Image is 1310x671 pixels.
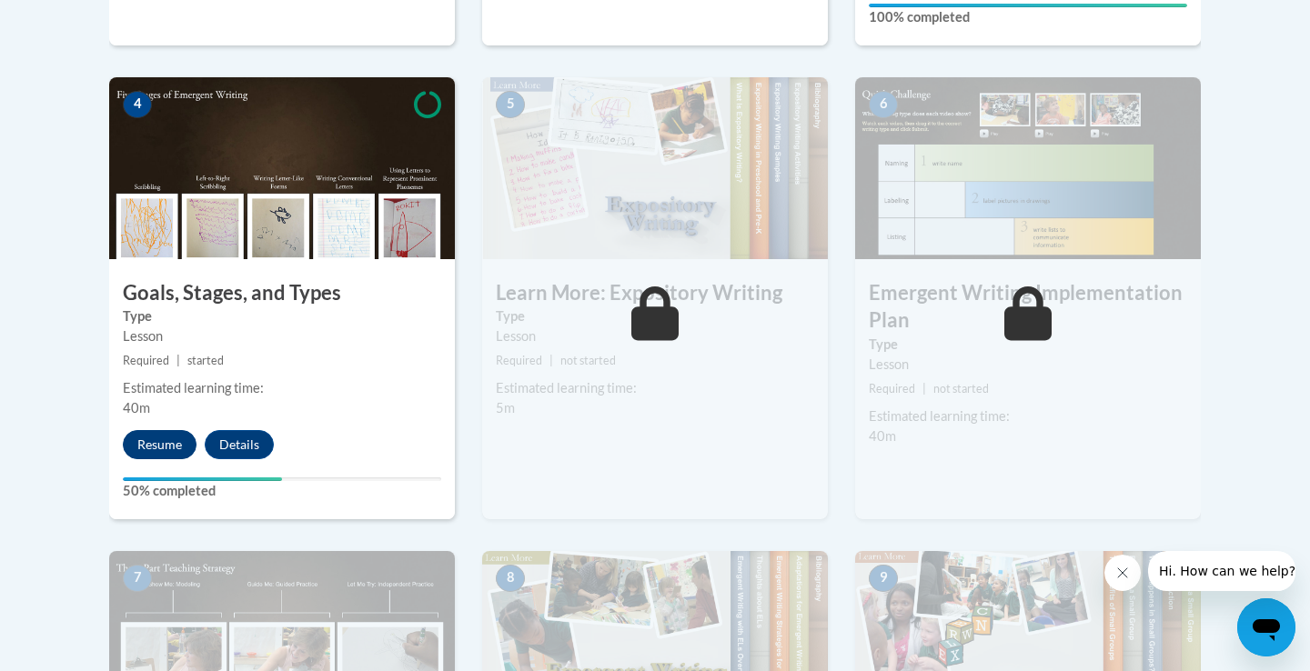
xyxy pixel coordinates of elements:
span: Required [869,382,915,396]
label: Type [496,306,814,326]
label: 50% completed [123,481,441,501]
span: 6 [869,91,898,118]
span: | [549,354,553,367]
span: 4 [123,91,152,118]
img: Course Image [482,77,828,259]
div: Lesson [869,355,1187,375]
button: Details [205,430,274,459]
h3: Emergent Writing Implementation Plan [855,279,1201,335]
iframe: Close message [1104,555,1141,591]
img: Course Image [109,77,455,259]
span: Required [496,354,542,367]
span: Required [123,354,169,367]
button: Resume [123,430,196,459]
div: Your progress [123,477,282,481]
div: Estimated learning time: [496,378,814,398]
iframe: Button to launch messaging window [1237,598,1295,656]
span: 7 [123,565,152,592]
span: 5 [496,91,525,118]
span: 8 [496,565,525,592]
iframe: Message from company [1148,551,1295,591]
div: Lesson [496,326,814,346]
div: Lesson [123,326,441,346]
label: Type [123,306,441,326]
span: not started [560,354,616,367]
span: started [187,354,224,367]
span: | [176,354,180,367]
div: Estimated learning time: [869,406,1187,426]
div: Your progress [869,4,1187,7]
img: Course Image [855,77,1201,259]
h3: Goals, Stages, and Types [109,279,455,307]
span: 5m [496,400,515,416]
label: 100% completed [869,7,1187,27]
label: Type [869,335,1187,355]
span: 40m [123,400,150,416]
h3: Learn More: Expository Writing [482,279,828,307]
span: 9 [869,565,898,592]
span: not started [933,382,989,396]
span: 40m [869,428,896,444]
div: Estimated learning time: [123,378,441,398]
span: | [922,382,926,396]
